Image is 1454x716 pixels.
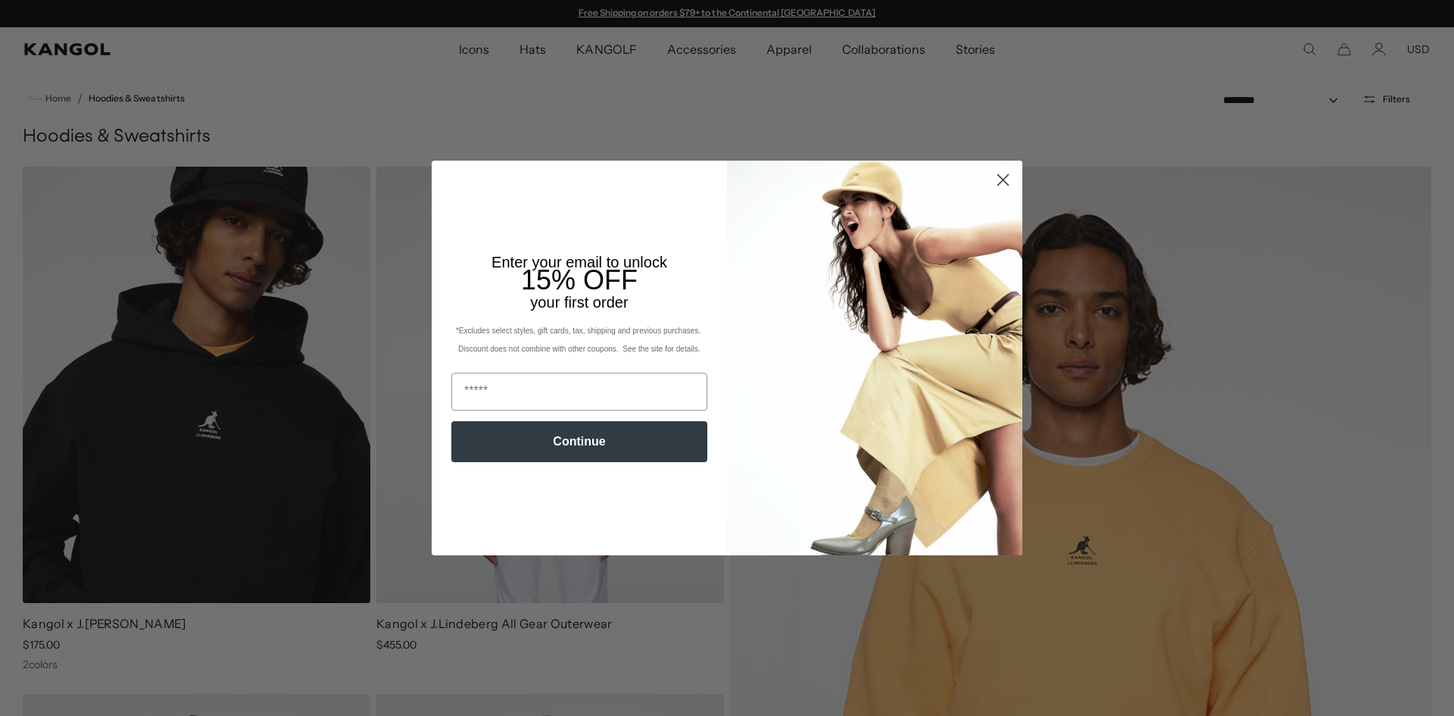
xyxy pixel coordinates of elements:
input: Email [451,373,707,411]
img: 93be19ad-e773-4382-80b9-c9d740c9197f.jpeg [727,161,1022,555]
button: Close dialog [990,167,1016,193]
span: Enter your email to unlock [491,254,667,270]
span: your first order [530,294,628,311]
button: Continue [451,421,707,462]
span: 15% OFF [521,264,638,295]
span: *Excludes select styles, gift cards, tax, shipping and previous purchases. Discount does not comb... [456,327,703,353]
